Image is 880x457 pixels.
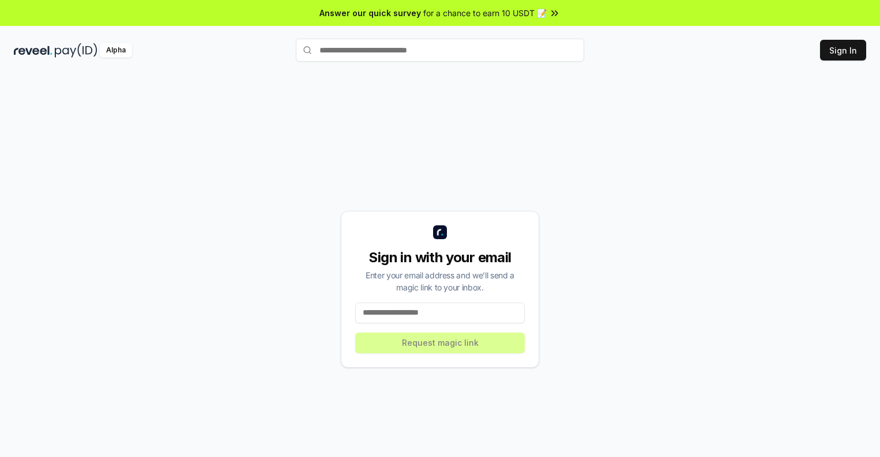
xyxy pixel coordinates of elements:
[100,43,132,58] div: Alpha
[820,40,866,61] button: Sign In
[355,269,525,293] div: Enter your email address and we’ll send a magic link to your inbox.
[14,43,52,58] img: reveel_dark
[55,43,97,58] img: pay_id
[423,7,547,19] span: for a chance to earn 10 USDT 📝
[433,225,447,239] img: logo_small
[355,248,525,267] div: Sign in with your email
[319,7,421,19] span: Answer our quick survey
